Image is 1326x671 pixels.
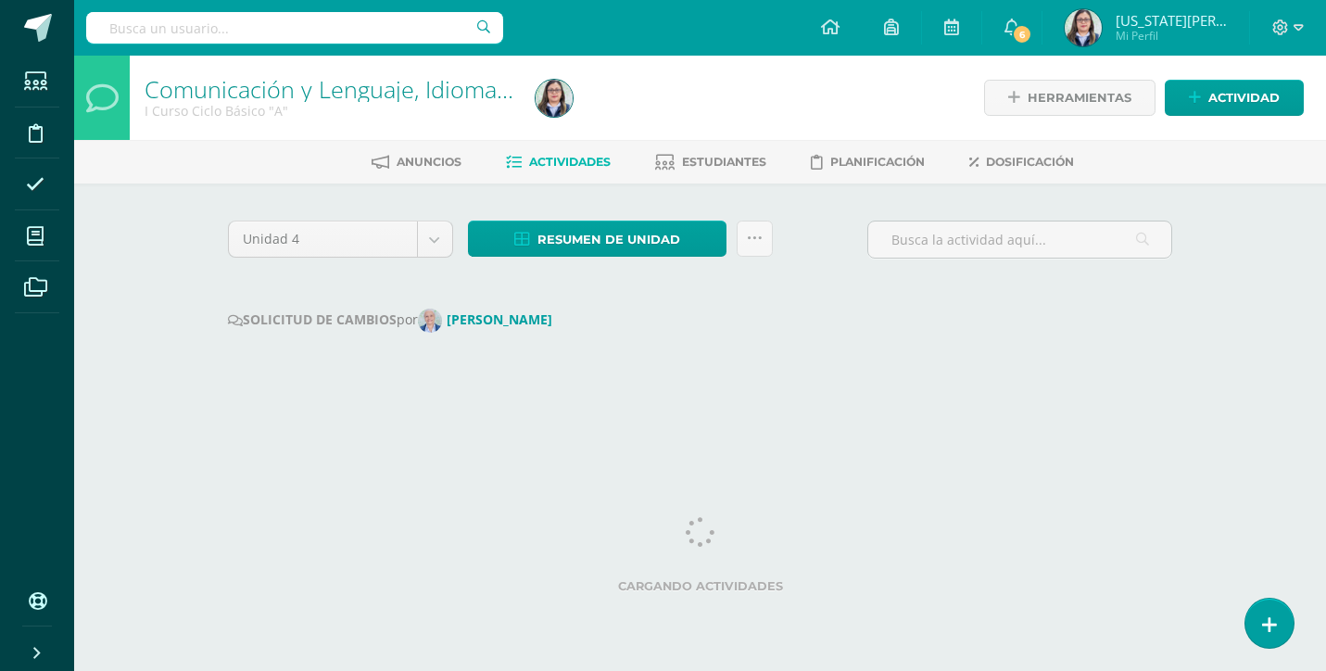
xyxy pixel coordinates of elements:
[418,310,560,328] a: [PERSON_NAME]
[868,222,1171,258] input: Busca la actividad aquí...
[372,147,461,177] a: Anuncios
[145,73,686,105] a: Comunicación y Lenguaje, Idioma Extranjero: Inglés
[86,12,503,44] input: Busca un usuario...
[529,155,611,169] span: Actividades
[418,309,442,333] img: 42a1405d86db01319ffd43fcc0ed5ab9.png
[229,222,452,257] a: Unidad 4
[986,155,1074,169] span: Dosificación
[969,147,1074,177] a: Dosificación
[145,76,513,102] h1: Comunicación y Lenguaje, Idioma Extranjero: Inglés
[468,221,726,257] a: Resumen de unidad
[1012,24,1032,44] span: 6
[1165,80,1304,116] a: Actividad
[1116,11,1227,30] span: [US_STATE][PERSON_NAME]
[1028,81,1131,115] span: Herramientas
[537,222,680,257] span: Resumen de unidad
[536,80,573,117] img: 9b15e1c7ccd76ba916343fc88c5ecda0.png
[811,147,925,177] a: Planificación
[1065,9,1102,46] img: 9b15e1c7ccd76ba916343fc88c5ecda0.png
[984,80,1156,116] a: Herramientas
[506,147,611,177] a: Actividades
[228,309,1173,333] div: por
[1208,81,1280,115] span: Actividad
[682,155,766,169] span: Estudiantes
[228,310,397,328] strong: SOLICITUD DE CAMBIOS
[655,147,766,177] a: Estudiantes
[145,102,513,120] div: I Curso Ciclo Básico 'A'
[830,155,925,169] span: Planificación
[228,579,1173,593] label: Cargando actividades
[397,155,461,169] span: Anuncios
[243,222,403,257] span: Unidad 4
[447,310,552,328] strong: [PERSON_NAME]
[1116,28,1227,44] span: Mi Perfil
